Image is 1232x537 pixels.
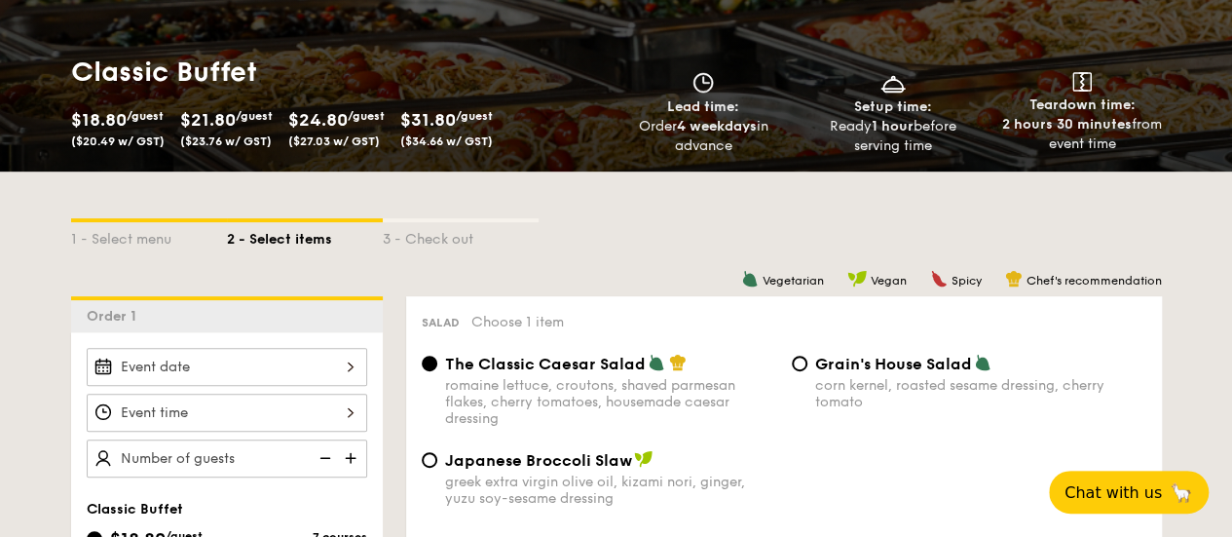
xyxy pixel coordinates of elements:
[1072,72,1092,92] img: icon-teardown.65201eee.svg
[952,274,982,288] span: Spicy
[616,117,791,156] div: Order in advance
[854,98,932,115] span: Setup time:
[1064,483,1162,502] span: Chat with us
[400,109,456,131] span: $31.80
[87,308,144,325] span: Order 1
[648,354,665,371] img: icon-vegetarian.fe4039eb.svg
[471,314,564,330] span: Choose 1 item
[667,98,739,115] span: Lead time:
[445,451,632,470] span: Japanese Broccoli Slaw
[400,134,493,148] span: ($34.66 w/ GST)
[422,452,437,468] input: Japanese Broccoli Slawgreek extra virgin olive oil, kizami nori, ginger, yuzu soy-sesame dressing
[309,440,338,477] img: icon-reduce.1d2dbef1.svg
[422,356,437,371] input: The Classic Caesar Saladromaine lettuce, croutons, shaved parmesan flakes, cherry tomatoes, house...
[872,118,914,134] strong: 1 hour
[71,109,127,131] span: $18.80
[445,377,776,427] div: romaine lettuce, croutons, shaved parmesan flakes, cherry tomatoes, housemade caesar dressing
[676,118,756,134] strong: 4 weekdays
[180,109,236,131] span: $21.80
[634,450,653,468] img: icon-vegan.f8ff3823.svg
[87,501,183,518] span: Classic Buffet
[87,348,367,386] input: Event date
[847,270,867,288] img: icon-vegan.f8ff3823.svg
[338,440,367,477] img: icon-add.58712e84.svg
[871,274,907,288] span: Vegan
[1029,96,1136,113] span: Teardown time:
[422,316,460,329] span: Salad
[878,72,908,94] img: icon-dish.430c3a2e.svg
[288,134,380,148] span: ($27.03 w/ GST)
[87,394,367,432] input: Event time
[995,115,1170,154] div: from event time
[1027,274,1162,288] span: Chef's recommendation
[815,355,972,373] span: Grain's House Salad
[669,354,687,371] img: icon-chef-hat.a58ddaea.svg
[348,109,385,123] span: /guest
[689,72,718,94] img: icon-clock.2db775ea.svg
[805,117,980,156] div: Ready before serving time
[456,109,493,123] span: /guest
[1170,481,1193,504] span: 🦙
[445,355,646,373] span: The Classic Caesar Salad
[127,109,164,123] span: /guest
[792,356,807,371] input: Grain's House Saladcorn kernel, roasted sesame dressing, cherry tomato
[71,222,227,249] div: 1 - Select menu
[974,354,991,371] img: icon-vegetarian.fe4039eb.svg
[930,270,948,288] img: icon-spicy.37a8142b.svg
[1002,116,1132,133] strong: 2 hours 30 minutes
[1049,471,1209,514] button: Chat with us🦙
[71,134,165,148] span: ($20.49 w/ GST)
[1005,270,1023,288] img: icon-chef-hat.a58ddaea.svg
[236,109,273,123] span: /guest
[741,270,759,288] img: icon-vegetarian.fe4039eb.svg
[445,474,776,507] div: greek extra virgin olive oil, kizami nori, ginger, yuzu soy-sesame dressing
[815,377,1146,410] div: corn kernel, roasted sesame dressing, cherry tomato
[763,274,824,288] span: Vegetarian
[180,134,272,148] span: ($23.76 w/ GST)
[227,222,383,249] div: 2 - Select items
[383,222,539,249] div: 3 - Check out
[71,55,609,90] h1: Classic Buffet
[288,109,348,131] span: $24.80
[87,440,367,478] input: Number of guests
